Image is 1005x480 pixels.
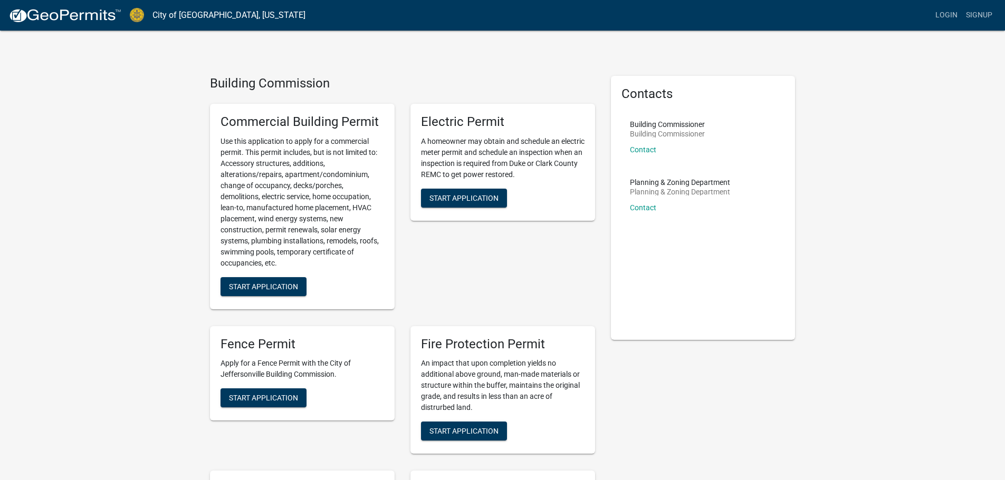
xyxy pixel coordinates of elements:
[221,114,384,130] h5: Commercial Building Permit
[630,203,656,212] a: Contact
[421,136,585,180] p: A homeowner may obtain and schedule an electric meter permit and schedule an inspection when an i...
[421,189,507,208] button: Start Application
[630,179,730,186] p: Planning & Zoning Department
[210,76,595,91] h4: Building Commission
[221,388,307,407] button: Start Application
[630,121,705,128] p: Building Commissioner
[630,130,705,138] p: Building Commissioner
[429,427,499,435] span: Start Application
[421,358,585,413] p: An impact that upon completion yields no additional above ground, man-made materials or structure...
[221,337,384,352] h5: Fence Permit
[962,5,997,25] a: Signup
[429,193,499,202] span: Start Application
[229,282,298,290] span: Start Application
[221,136,384,269] p: Use this application to apply for a commercial permit. This permit includes, but is not limited t...
[229,394,298,402] span: Start Application
[221,277,307,296] button: Start Application
[931,5,962,25] a: Login
[130,8,144,22] img: City of Jeffersonville, Indiana
[421,114,585,130] h5: Electric Permit
[630,188,730,195] p: Planning & Zoning Department
[221,358,384,380] p: Apply for a Fence Permit with the City of Jeffersonville Building Commission.
[630,145,656,154] a: Contact
[421,422,507,440] button: Start Application
[621,86,785,102] h5: Contacts
[421,337,585,352] h5: Fire Protection Permit
[152,6,305,24] a: City of [GEOGRAPHIC_DATA], [US_STATE]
